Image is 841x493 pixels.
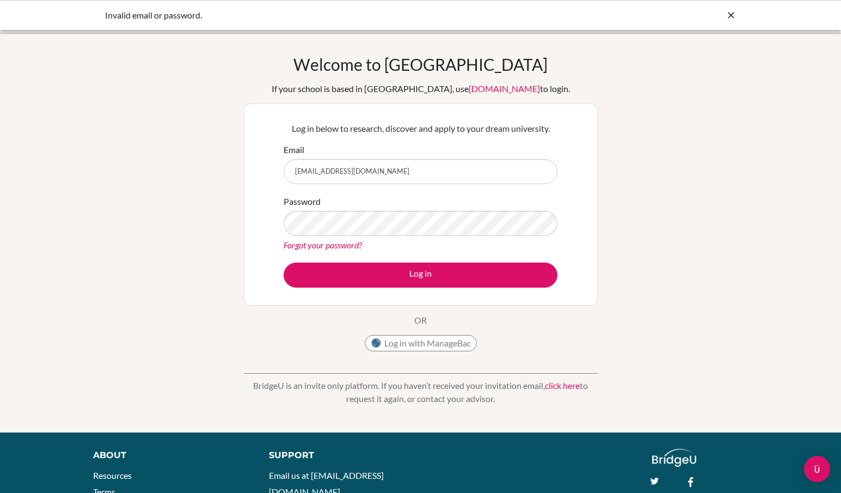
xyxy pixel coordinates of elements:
a: click here [545,380,580,391]
label: Email [284,143,304,156]
button: Log in [284,263,557,288]
img: logo_white@2x-f4f0deed5e89b7ecb1c2cc34c3e3d731f90f0f143d5ea2071677605dd97b5244.png [652,449,696,467]
a: Forgot your password? [284,240,362,250]
div: If your school is based in [GEOGRAPHIC_DATA], use to login. [272,82,570,95]
div: Invalid email or password. [105,9,573,22]
div: Support [269,449,409,462]
p: OR [414,314,427,327]
div: Open Intercom Messenger [804,456,830,482]
div: About [93,449,244,462]
p: Log in below to research, discover and apply to your dream university. [284,122,557,135]
h1: Welcome to [GEOGRAPHIC_DATA] [293,54,548,74]
label: Password [284,195,321,208]
a: [DOMAIN_NAME] [469,83,540,94]
button: Log in with ManageBac [365,335,477,351]
a: Resources [93,470,132,480]
p: BridgeU is an invite only platform. If you haven’t received your invitation email, to request it ... [244,379,598,405]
